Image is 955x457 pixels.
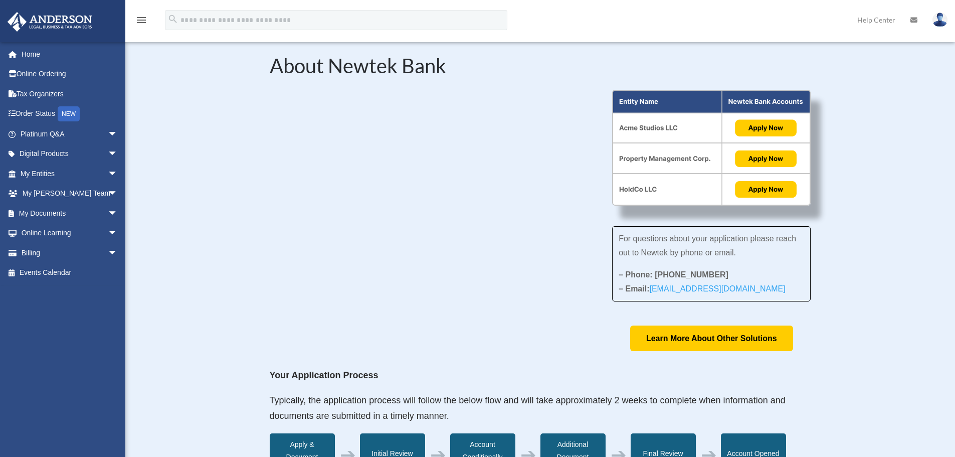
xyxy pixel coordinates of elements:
[630,326,793,351] a: Learn More About Other Solutions
[619,270,728,279] strong: – Phone: [PHONE_NUMBER]
[270,370,378,380] strong: Your Application Process
[7,263,133,283] a: Events Calendar
[932,13,947,27] img: User Pic
[135,14,147,26] i: menu
[7,203,133,223] a: My Documentsarrow_drop_down
[58,106,80,121] div: NEW
[108,223,128,244] span: arrow_drop_down
[7,44,133,64] a: Home
[7,144,133,164] a: Digital Productsarrow_drop_down
[7,104,133,124] a: Order StatusNEW
[135,18,147,26] a: menu
[108,124,128,144] span: arrow_drop_down
[108,184,128,204] span: arrow_drop_down
[270,90,583,266] iframe: NewtekOne and Newtek Bank's Partnership with Anderson Advisors
[5,12,95,32] img: Anderson Advisors Platinum Portal
[7,124,133,144] a: Platinum Q&Aarrow_drop_down
[7,223,133,243] a: Online Learningarrow_drop_down
[108,243,128,263] span: arrow_drop_down
[7,243,133,263] a: Billingarrow_drop_down
[270,56,811,81] h2: About Newtek Bank
[649,284,785,298] a: [EMAIL_ADDRESS][DOMAIN_NAME]
[7,164,133,184] a: My Entitiesarrow_drop_down
[619,234,796,257] span: For questions about your application please reach out to Newtek by phone or email.
[7,184,133,204] a: My [PERSON_NAME] Teamarrow_drop_down
[108,144,128,165] span: arrow_drop_down
[612,90,811,206] img: About Partnership Graphic (3)
[7,84,133,104] a: Tax Organizers
[270,395,786,421] span: Typically, the application process will follow the below flow and will take approximately 2 weeks...
[108,164,128,184] span: arrow_drop_down
[108,203,128,224] span: arrow_drop_down
[167,14,178,25] i: search
[7,64,133,84] a: Online Ordering
[619,284,786,293] strong: – Email:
